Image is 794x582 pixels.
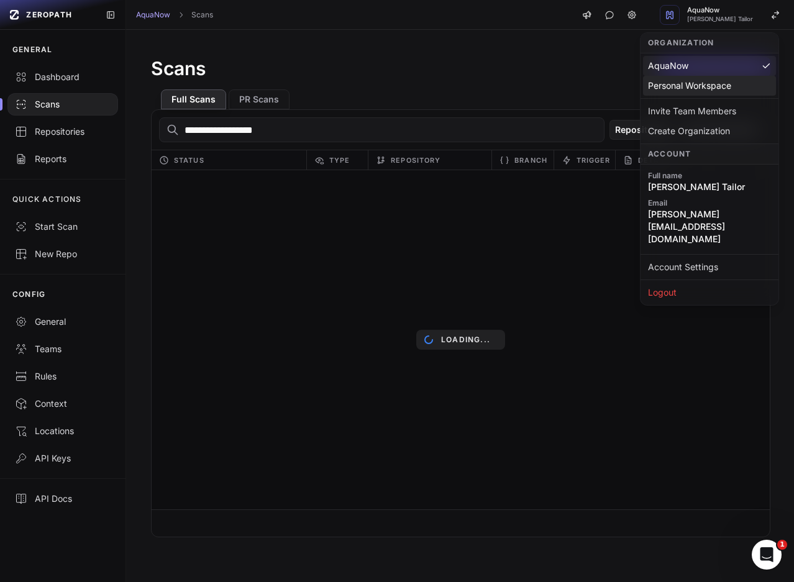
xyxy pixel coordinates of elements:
[174,153,204,168] span: Status
[136,10,170,20] a: AquaNow
[12,194,82,204] p: QUICK ACTIONS
[191,10,213,20] a: Scans
[151,57,206,80] h1: Scans
[643,121,776,141] div: Create Organization
[752,540,782,570] iframe: Intercom live chat
[15,221,111,233] div: Start Scan
[26,10,72,20] span: ZEROPATH
[643,76,776,96] div: Personal Workspace
[15,98,111,111] div: Scans
[641,143,778,165] div: Account
[15,71,111,83] div: Dashboard
[640,32,779,306] div: AquaNow [PERSON_NAME] Tailor
[641,33,778,53] div: Organization
[12,45,52,55] p: GENERAL
[391,153,440,168] span: Repository
[643,283,776,302] div: Logout
[136,10,213,20] nav: breadcrumb
[15,370,111,383] div: Rules
[15,493,111,505] div: API Docs
[329,153,350,168] span: Type
[648,198,771,208] span: Email
[643,56,776,76] div: AquaNow
[176,11,185,19] svg: chevron right,
[15,425,111,437] div: Locations
[12,289,45,299] p: CONFIG
[15,316,111,328] div: General
[15,398,111,410] div: Context
[643,101,776,121] div: Invite Team Members
[441,335,490,345] p: Loading...
[15,153,111,165] div: Reports
[648,181,771,193] span: [PERSON_NAME] Tailor
[648,208,771,245] span: [PERSON_NAME][EMAIL_ADDRESS][DOMAIN_NAME]
[15,343,111,355] div: Teams
[777,540,787,550] span: 1
[161,89,226,109] button: Full Scans
[687,16,753,22] span: [PERSON_NAME] Tailor
[687,7,753,14] span: AquaNow
[643,257,776,277] a: Account Settings
[648,171,771,181] span: Full name
[638,153,671,168] span: Details
[5,5,96,25] a: ZEROPATH
[577,153,611,168] span: Trigger
[15,248,111,260] div: New Repo
[609,120,675,140] button: Repositories
[229,89,290,109] button: PR Scans
[15,125,111,138] div: Repositories
[514,153,547,168] span: Branch
[15,452,111,465] div: API Keys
